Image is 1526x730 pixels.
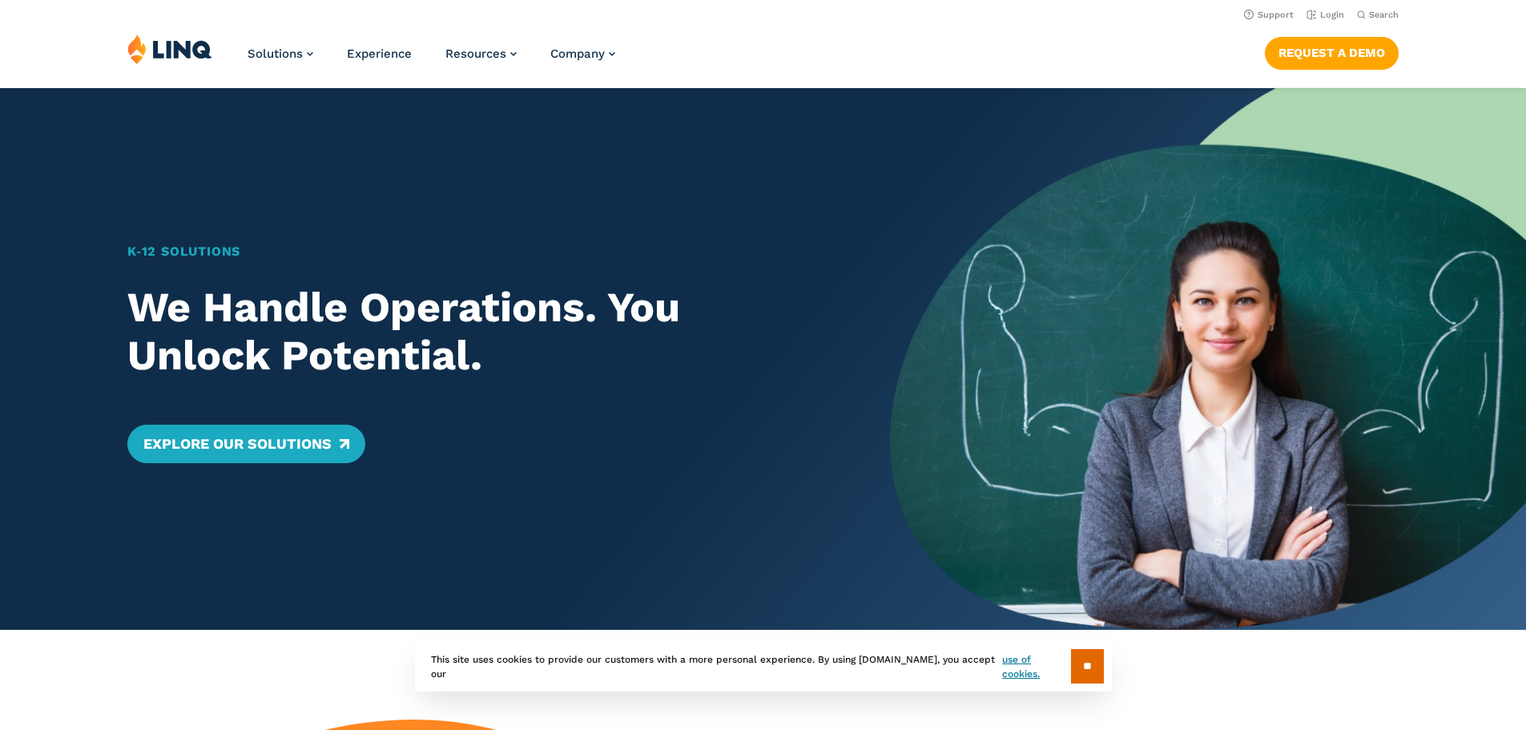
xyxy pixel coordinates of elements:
[415,641,1112,692] div: This site uses cookies to provide our customers with a more personal experience. By using [DOMAIN...
[347,46,412,61] a: Experience
[1265,37,1399,69] a: Request a Demo
[127,284,828,380] h2: We Handle Operations. You Unlock Potential.
[248,46,303,61] span: Solutions
[127,425,365,463] a: Explore Our Solutions
[550,46,605,61] span: Company
[1307,10,1344,20] a: Login
[550,46,615,61] a: Company
[248,34,615,87] nav: Primary Navigation
[445,46,506,61] span: Resources
[127,34,212,64] img: LINQ | K‑12 Software
[1265,34,1399,69] nav: Button Navigation
[127,242,828,261] h1: K‑12 Solutions
[1357,9,1399,21] button: Open Search Bar
[890,88,1526,630] img: Home Banner
[248,46,313,61] a: Solutions
[1002,652,1070,681] a: use of cookies.
[445,46,517,61] a: Resources
[1369,10,1399,20] span: Search
[1244,10,1294,20] a: Support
